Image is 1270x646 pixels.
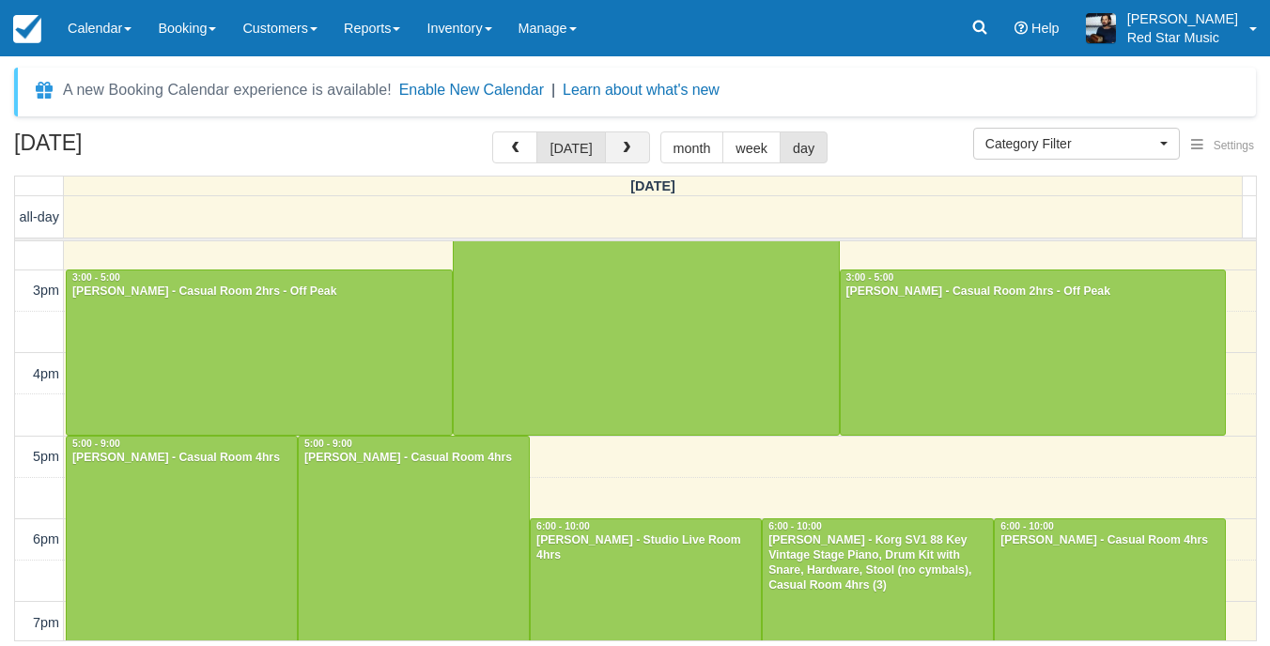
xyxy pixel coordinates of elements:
[973,128,1180,160] button: Category Filter
[846,272,894,283] span: 3:00 - 5:00
[14,131,252,166] h2: [DATE]
[33,449,59,464] span: 5pm
[33,531,59,546] span: 6pm
[660,131,724,163] button: month
[1214,139,1254,152] span: Settings
[1086,13,1116,43] img: A1
[66,269,453,436] a: 3:00 - 5:00[PERSON_NAME] - Casual Room 2hrs - Off Peak
[536,521,590,531] span: 6:00 - 10:00
[63,79,392,101] div: A new Booking Calendar experience is available!
[33,366,59,381] span: 4pm
[1000,521,1054,531] span: 6:00 - 10:00
[551,82,555,98] span: |
[722,131,781,163] button: week
[1127,9,1238,28] p: [PERSON_NAME]
[33,615,59,630] span: 7pm
[768,521,822,531] span: 6:00 - 10:00
[304,438,352,449] span: 5:00 - 9:00
[20,209,59,224] span: all-day
[1127,28,1238,47] p: Red Star Music
[985,134,1155,153] span: Category Filter
[1180,132,1265,160] button: Settings
[999,533,1220,548] div: [PERSON_NAME] - Casual Room 4hrs
[71,451,292,466] div: [PERSON_NAME] - Casual Room 4hrs
[399,81,544,100] button: Enable New Calendar
[780,131,828,163] button: day
[303,451,524,466] div: [PERSON_NAME] - Casual Room 4hrs
[535,533,756,563] div: [PERSON_NAME] - Studio Live Room 4hrs
[630,178,675,193] span: [DATE]
[13,15,41,43] img: checkfront-main-nav-mini-logo.png
[1014,22,1028,35] i: Help
[563,82,720,98] a: Learn about what's new
[71,285,447,300] div: [PERSON_NAME] - Casual Room 2hrs - Off Peak
[72,272,120,283] span: 3:00 - 5:00
[72,438,120,449] span: 5:00 - 9:00
[845,285,1221,300] div: [PERSON_NAME] - Casual Room 2hrs - Off Peak
[767,533,988,593] div: [PERSON_NAME] - Korg SV1 88 Key Vintage Stage Piano, Drum Kit with Snare, Hardware, Stool (no cym...
[840,269,1227,436] a: 3:00 - 5:00[PERSON_NAME] - Casual Room 2hrs - Off Peak
[1031,21,1060,36] span: Help
[536,131,605,163] button: [DATE]
[33,283,59,298] span: 3pm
